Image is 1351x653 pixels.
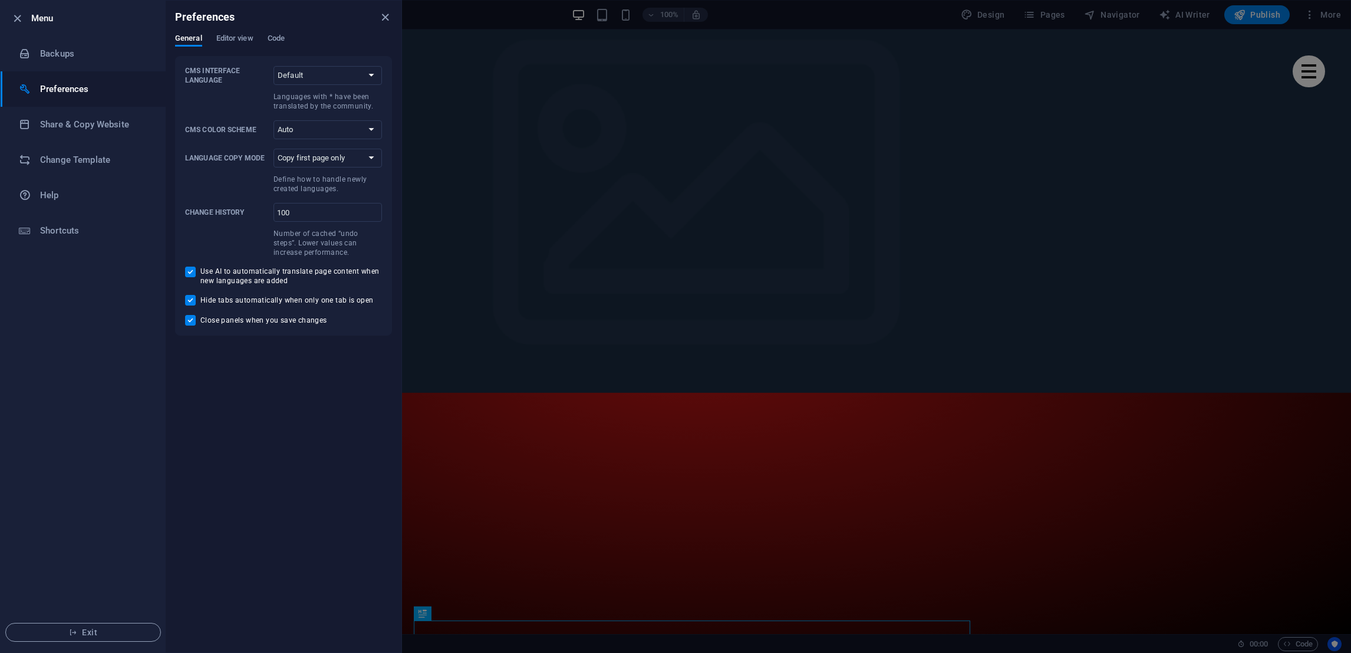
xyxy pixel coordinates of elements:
span: Code [268,31,285,48]
span: Exit [15,628,151,637]
p: Number of cached “undo steps”. Lower values can increase performance. [274,229,382,257]
select: Language Copy ModeDefine how to handle newly created languages. [274,149,382,168]
div: Preferences [175,34,392,56]
h6: Backups [40,47,149,61]
h6: Help [40,188,149,202]
h6: Preferences [40,82,149,96]
h6: Change Template [40,153,149,167]
h6: Preferences [175,10,235,24]
button: Exit [5,623,161,642]
p: Define how to handle newly created languages. [274,175,382,193]
span: General [175,31,202,48]
h6: Share & Copy Website [40,117,149,132]
a: Help [1,178,166,213]
p: CMS Interface Language [185,66,269,85]
select: CMS Color Scheme [274,120,382,139]
p: Change history [185,208,269,217]
p: Language Copy Mode [185,153,269,163]
button: close [378,10,392,24]
h6: Menu [31,11,156,25]
h6: Shortcuts [40,224,149,238]
p: CMS Color Scheme [185,125,269,134]
span: Close panels when you save changes [200,316,327,325]
span: Use AI to automatically translate page content when new languages are added [200,267,382,286]
input: Change historyNumber of cached “undo steps”. Lower values can increase performance. [274,203,382,222]
span: Hide tabs automatically when only one tab is open [200,296,374,305]
p: Languages with * have been translated by the community. [274,92,382,111]
span: Editor view [216,31,253,48]
select: CMS Interface LanguageLanguages with * have been translated by the community. [274,66,382,85]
